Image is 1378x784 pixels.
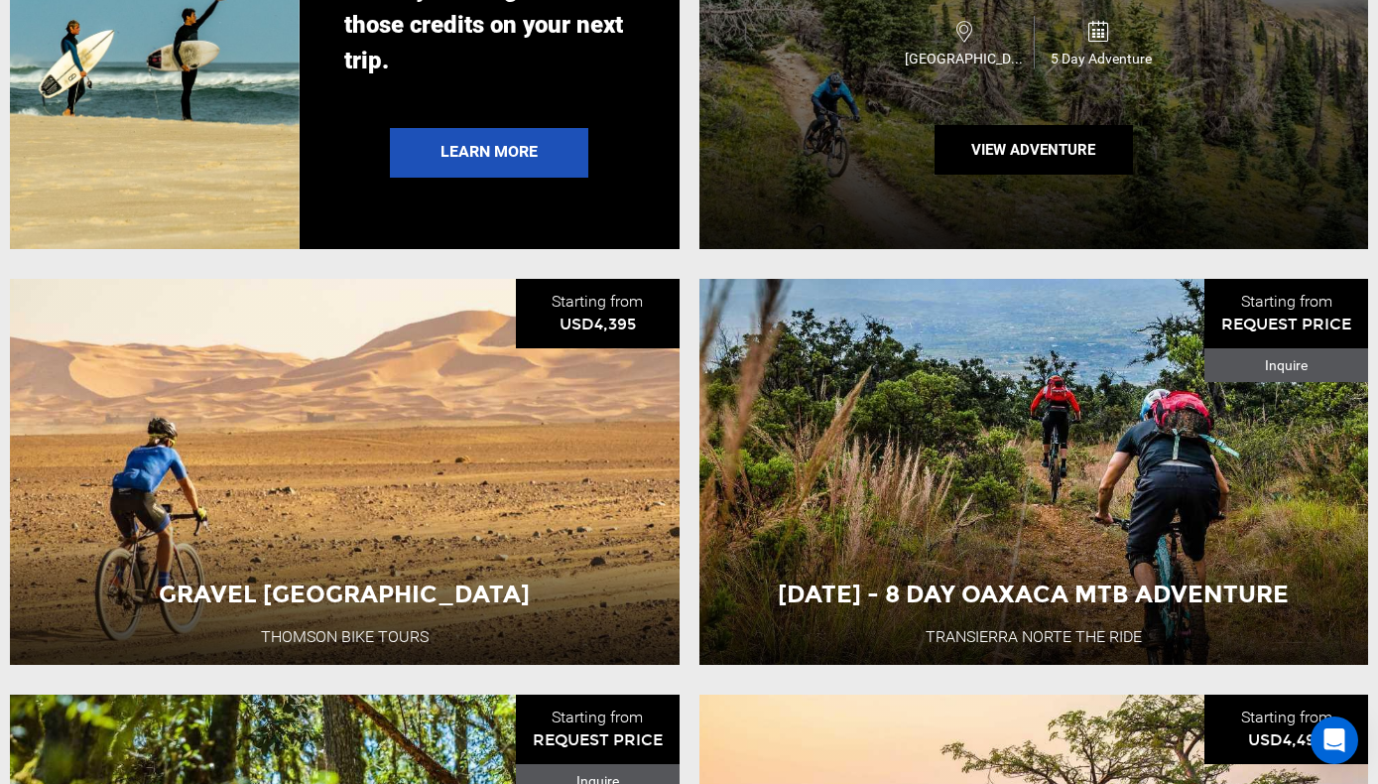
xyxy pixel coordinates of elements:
button: View Adventure [935,125,1133,175]
div: Open Intercom Messenger [1311,717,1358,764]
a: Learn More [390,128,588,178]
span: [GEOGRAPHIC_DATA] [900,49,1034,68]
span: 5 Day Adventure [1035,49,1168,68]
